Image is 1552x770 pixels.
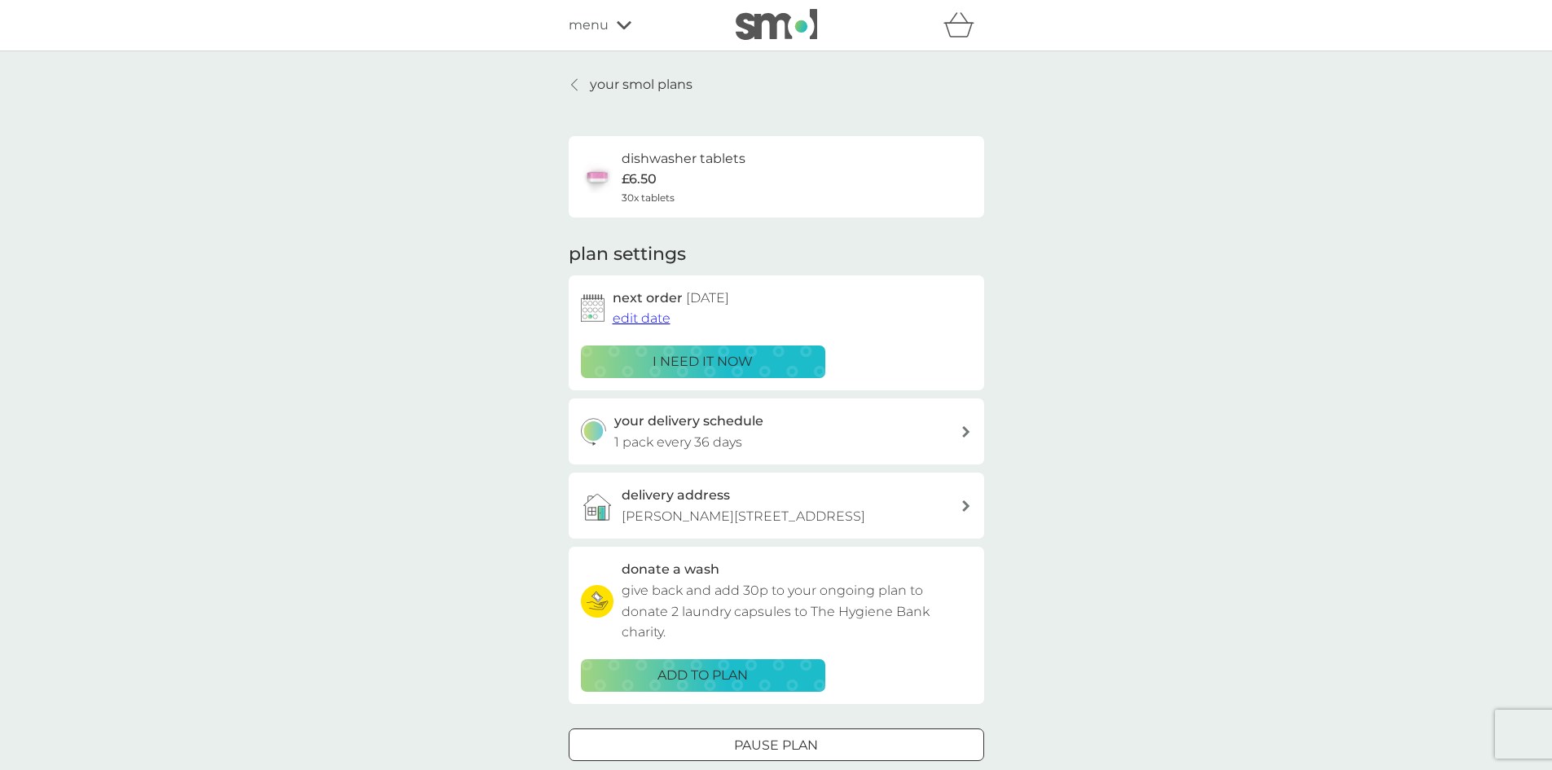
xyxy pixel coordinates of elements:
h2: plan settings [569,242,686,267]
img: dishwasher tablets [581,161,613,193]
span: edit date [613,310,670,326]
a: your smol plans [569,74,692,95]
span: 30x tablets [622,190,675,205]
span: [DATE] [686,290,729,306]
p: your smol plans [590,74,692,95]
p: i need it now [653,351,753,372]
button: your delivery schedule1 pack every 36 days [569,398,984,464]
button: ADD TO PLAN [581,659,825,692]
p: [PERSON_NAME][STREET_ADDRESS] [622,506,865,527]
button: Pause plan [569,728,984,761]
span: menu [569,15,609,36]
h3: donate a wash [622,559,719,580]
button: i need it now [581,345,825,378]
p: 1 pack every 36 days [614,432,742,453]
a: delivery address[PERSON_NAME][STREET_ADDRESS] [569,473,984,539]
img: smol [736,9,817,40]
h2: next order [613,288,729,309]
div: basket [943,9,984,42]
button: edit date [613,308,670,329]
h3: delivery address [622,485,730,506]
p: ADD TO PLAN [657,665,748,686]
p: Pause plan [734,735,818,756]
p: £6.50 [622,169,657,190]
p: give back and add 30p to your ongoing plan to donate 2 laundry capsules to The Hygiene Bank charity. [622,580,972,643]
h3: your delivery schedule [614,411,763,432]
h6: dishwasher tablets [622,148,745,169]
